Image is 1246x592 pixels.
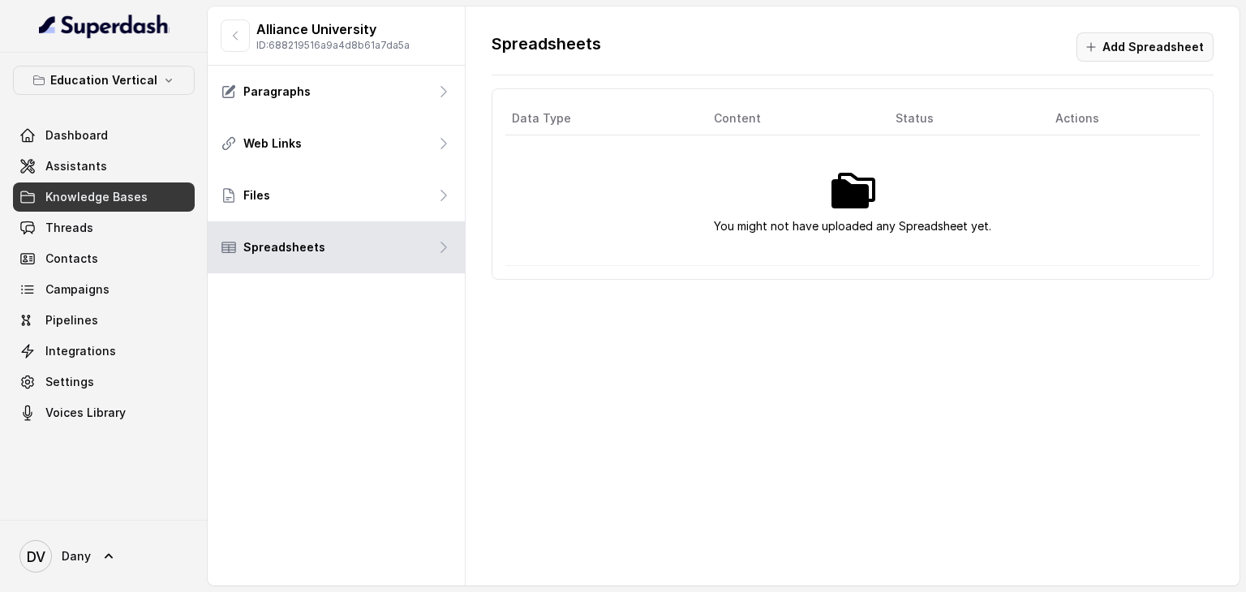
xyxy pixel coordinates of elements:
span: Knowledge Bases [45,189,148,205]
span: Campaigns [45,281,110,298]
a: Settings [13,367,195,397]
a: Assistants [13,152,195,181]
p: Files [243,187,270,204]
a: Voices Library [13,398,195,427]
a: Threads [13,213,195,242]
span: Threads [45,220,93,236]
p: Paragraphs [243,84,311,100]
button: Education Vertical [13,66,195,95]
text: DV [27,548,45,565]
span: Dany [62,548,91,564]
a: Integrations [13,337,195,366]
th: Data Type [505,102,701,135]
span: Integrations [45,343,116,359]
a: Knowledge Bases [13,182,195,212]
button: Add Spreadsheet [1076,32,1214,62]
span: Dashboard [45,127,108,144]
th: Status [883,102,1042,135]
span: Pipelines [45,312,98,328]
p: Spreadsheets [492,32,601,62]
p: Spreadsheets [243,239,325,255]
a: Dashboard [13,121,195,150]
a: Pipelines [13,306,195,335]
p: You might not have uploaded any Spreadsheet yet. [714,217,991,236]
th: Content [701,102,883,135]
a: Dany [13,534,195,579]
p: Alliance University [256,19,410,39]
p: ID: 688219516a9a4d8b61a7da5a [256,39,410,52]
span: Assistants [45,158,107,174]
th: Actions [1042,102,1200,135]
img: No files [827,165,879,217]
span: Contacts [45,251,98,267]
a: Campaigns [13,275,195,304]
span: Settings [45,374,94,390]
img: light.svg [39,13,170,39]
p: Education Vertical [50,71,157,90]
span: Voices Library [45,405,126,421]
a: Contacts [13,244,195,273]
p: Web Links [243,135,302,152]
